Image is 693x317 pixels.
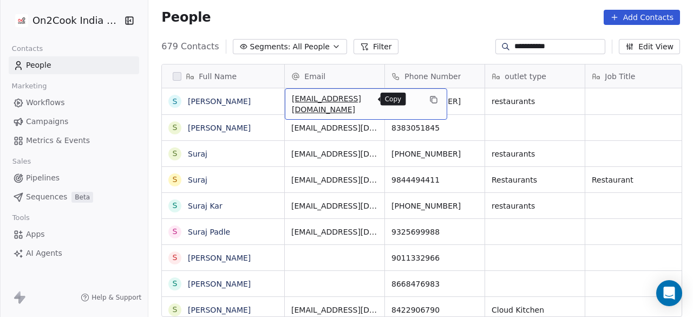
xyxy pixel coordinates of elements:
span: Marketing [7,78,51,94]
span: [PHONE_NUMBER] [391,200,478,211]
span: [EMAIL_ADDRESS][DOMAIN_NAME] [291,174,378,185]
span: restaurants [492,200,578,211]
a: Campaigns [9,113,139,131]
a: Suraj Kar [188,202,223,210]
a: Help & Support [81,293,141,302]
span: [PHONE_NUMBER] [391,148,478,159]
span: 8383051845 [391,122,478,133]
span: Email [304,71,325,82]
span: AI Agents [26,248,62,259]
a: People [9,56,139,74]
a: Suraj [188,176,207,184]
span: [EMAIL_ADDRESS][DOMAIN_NAME] [291,122,378,133]
div: S [173,122,178,133]
span: Apps [26,229,45,240]
span: restaurants [492,148,578,159]
span: Job Title [605,71,635,82]
span: Beta [71,192,93,203]
span: 8668476983 [391,279,478,289]
a: [PERSON_NAME] [188,124,251,132]
a: [PERSON_NAME] [188,306,251,314]
span: 9844494411 [391,174,478,185]
span: outlet type [505,71,546,82]
span: [EMAIL_ADDRESS][DOMAIN_NAME] [291,227,378,237]
span: On2Cook India Pvt. Ltd. [32,14,122,28]
a: SequencesBeta [9,188,139,206]
div: S [173,148,178,159]
a: Suraj [188,150,207,158]
span: Restaurants [492,174,578,185]
span: Segments: [250,41,291,53]
span: [EMAIL_ADDRESS][DOMAIN_NAME] [291,200,378,211]
span: [EMAIL_ADDRESS][DOMAIN_NAME] [292,93,421,115]
span: 679 Contacts [161,40,219,53]
span: People [26,60,51,71]
button: Filter [354,39,398,54]
div: Full Name [162,64,284,88]
span: Sequences [26,191,67,203]
a: [PERSON_NAME] [188,254,251,262]
span: Help & Support [91,293,141,302]
span: Campaigns [26,116,68,127]
a: Metrics & Events [9,132,139,150]
span: Sales [8,153,36,170]
div: Phone Number [385,64,485,88]
span: Pipelines [26,172,60,184]
button: On2Cook India Pvt. Ltd. [13,11,117,30]
span: Full Name [199,71,237,82]
span: All People [293,41,330,53]
a: Workflows [9,94,139,112]
div: S [173,252,178,263]
span: People [161,9,211,25]
span: Cloud Kitchen [492,305,578,315]
img: on2cook%20logo-04%20copy.jpg [15,14,28,27]
div: S [173,200,178,211]
span: [EMAIL_ADDRESS][DOMAIN_NAME] [291,148,378,159]
div: Email [285,64,384,88]
a: Apps [9,225,139,243]
span: Phone Number [404,71,461,82]
span: 9011332966 [391,253,478,263]
p: Copy [385,95,402,103]
span: Contacts [7,41,48,57]
span: Restaurant [592,174,678,185]
div: S [173,278,178,289]
div: S [173,174,178,185]
button: Edit View [619,39,680,54]
div: Open Intercom Messenger [656,280,682,306]
span: 9325699988 [391,227,478,237]
button: Add Contacts [604,10,680,25]
a: Suraj Padle [188,228,230,236]
div: S [173,226,178,237]
a: AI Agents [9,244,139,262]
div: S [173,96,178,107]
a: [PERSON_NAME] [188,97,251,106]
div: outlet type [485,64,585,88]
span: 8422906790 [391,305,478,315]
div: S [173,304,178,315]
span: Metrics & Events [26,135,90,146]
a: Pipelines [9,169,139,187]
span: Workflows [26,97,65,108]
div: Job Title [585,64,685,88]
span: restaurants [492,96,578,107]
span: Tools [8,210,34,226]
a: [PERSON_NAME] [188,280,251,288]
span: [EMAIL_ADDRESS][DOMAIN_NAME] [291,305,378,315]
